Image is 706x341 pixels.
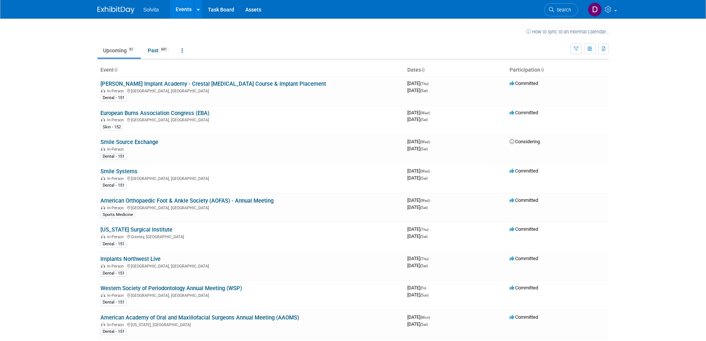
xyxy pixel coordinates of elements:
[510,314,538,320] span: Committed
[420,82,428,86] span: (Thu)
[420,176,428,180] span: (Sat)
[420,286,426,290] span: (Fri)
[510,197,538,203] span: Committed
[420,147,428,151] span: (Sat)
[97,43,141,58] a: Upcoming61
[100,226,172,233] a: [US_STATE] Surgical Institute
[431,139,432,144] span: -
[407,285,428,291] span: [DATE]
[431,168,432,174] span: -
[100,270,127,277] div: Dental - 151
[100,241,127,247] div: Dental - 151
[100,88,401,94] div: [GEOGRAPHIC_DATA], [GEOGRAPHIC_DATA]
[100,175,401,181] div: [GEOGRAPHIC_DATA], [GEOGRAPHIC_DATA]
[420,111,430,115] span: (Wed)
[97,6,135,14] img: ExhibitDay
[420,322,428,327] span: (Sat)
[554,7,571,13] span: Search
[407,139,432,144] span: [DATE]
[100,168,137,175] a: Smile Systems
[420,199,430,203] span: (Wed)
[101,235,105,238] img: In-Person Event
[407,110,432,115] span: [DATE]
[420,169,430,173] span: (Wed)
[407,168,432,174] span: [DATE]
[100,321,401,327] div: [US_STATE], [GEOGRAPHIC_DATA]
[100,292,401,298] div: [GEOGRAPHIC_DATA], [GEOGRAPHIC_DATA]
[100,299,127,306] div: Dental - 151
[107,264,126,269] span: In-Person
[101,147,105,151] img: In-Person Event
[100,314,299,321] a: American Academy of Oral and Maxillofacial Surgeons Annual Meeting (AAOMS)
[407,146,428,151] span: [DATE]
[420,140,430,144] span: (Wed)
[107,89,126,94] span: In-Person
[100,153,127,160] div: Dental - 151
[142,43,175,58] a: Past601
[404,64,507,76] th: Dates
[510,256,538,261] span: Committed
[407,292,428,298] span: [DATE]
[101,206,105,209] img: In-Person Event
[510,81,538,86] span: Committed
[100,110,209,117] a: European Burns Association Congress (EBA)
[510,226,538,232] span: Committed
[430,226,431,232] span: -
[420,118,428,122] span: (Sat)
[107,235,126,239] span: In-Person
[100,139,158,145] a: Smile Source Exchange
[107,147,126,152] span: In-Person
[407,321,428,327] span: [DATE]
[588,3,602,17] img: David Busenhart
[420,315,430,319] span: (Mon)
[107,176,126,181] span: In-Person
[100,256,160,262] a: Implants Northwest Live
[431,110,432,115] span: -
[407,175,428,181] span: [DATE]
[540,67,544,73] a: Sort by Participation Type
[526,29,609,35] a: How to sync to an external calendar...
[407,88,428,93] span: [DATE]
[420,227,428,232] span: (Thu)
[107,293,126,298] span: In-Person
[97,64,404,76] th: Event
[101,118,105,121] img: In-Person Event
[420,235,428,239] span: (Sat)
[507,64,609,76] th: Participation
[100,285,242,292] a: Western Society of Periodontology Annual Meeting (WSP)
[420,264,428,268] span: (Sat)
[407,81,431,86] span: [DATE]
[101,293,105,297] img: In-Person Event
[510,139,540,144] span: Considering
[420,257,428,261] span: (Thu)
[544,3,578,16] a: Search
[100,182,127,189] div: Dental - 151
[421,67,425,73] a: Sort by Start Date
[127,47,135,52] span: 61
[407,204,428,210] span: [DATE]
[100,263,401,269] div: [GEOGRAPHIC_DATA], [GEOGRAPHIC_DATA]
[159,47,169,52] span: 601
[101,89,105,92] img: In-Person Event
[407,117,428,122] span: [DATE]
[407,314,432,320] span: [DATE]
[510,285,538,291] span: Committed
[101,322,105,326] img: In-Person Event
[430,256,431,261] span: -
[420,293,428,297] span: (Sun)
[100,95,127,101] div: Dental - 151
[420,206,428,210] span: (Sat)
[431,314,432,320] span: -
[101,264,105,268] img: In-Person Event
[100,124,123,131] div: Skin - 152
[100,328,127,335] div: Dental - 151
[100,117,401,122] div: [GEOGRAPHIC_DATA], [GEOGRAPHIC_DATA]
[143,7,159,13] span: Solvita
[431,197,432,203] span: -
[101,176,105,180] img: In-Person Event
[510,168,538,174] span: Committed
[407,226,431,232] span: [DATE]
[407,256,431,261] span: [DATE]
[107,206,126,210] span: In-Person
[100,197,274,204] a: American Orthopaedic Foot & Ankle Society (AOFAS) - Annual Meeting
